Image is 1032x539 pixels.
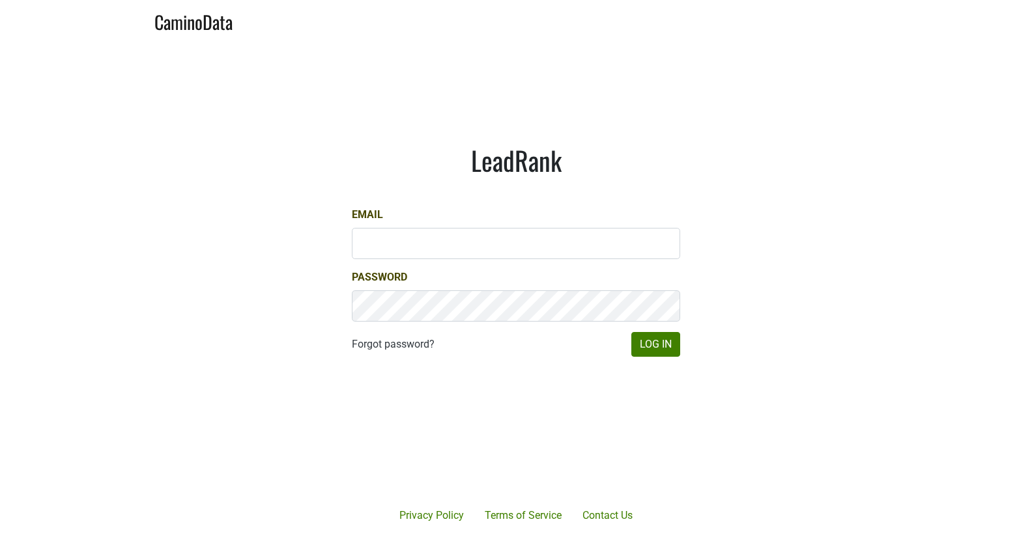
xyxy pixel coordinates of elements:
[474,503,572,529] a: Terms of Service
[352,145,680,176] h1: LeadRank
[352,337,435,352] a: Forgot password?
[352,207,383,223] label: Email
[154,5,233,36] a: CaminoData
[352,269,407,285] label: Password
[389,503,474,529] a: Privacy Policy
[572,503,643,529] a: Contact Us
[631,332,680,357] button: Log In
